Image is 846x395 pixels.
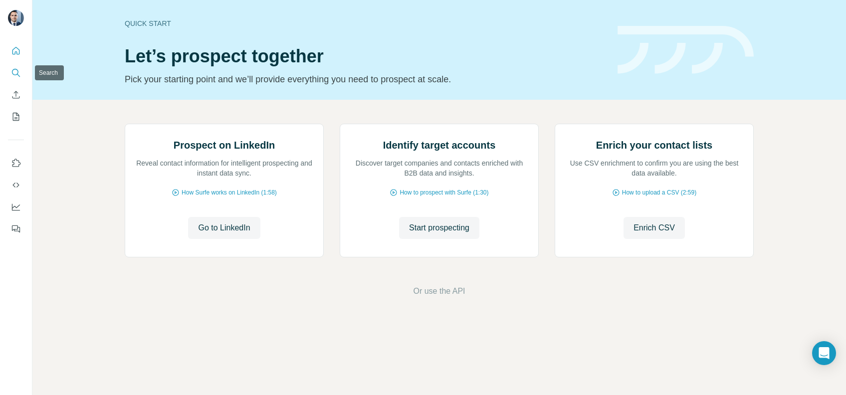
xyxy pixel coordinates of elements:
button: My lists [8,108,24,126]
h2: Enrich your contact lists [596,138,712,152]
p: Reveal contact information for intelligent prospecting and instant data sync. [135,158,313,178]
button: Enrich CSV [624,217,685,239]
span: Go to LinkedIn [198,222,250,234]
button: Start prospecting [399,217,479,239]
span: How to prospect with Surfe (1:30) [400,188,488,197]
p: Discover target companies and contacts enriched with B2B data and insights. [350,158,528,178]
h2: Prospect on LinkedIn [174,138,275,152]
div: Open Intercom Messenger [812,341,836,365]
img: banner [618,26,754,74]
button: Dashboard [8,198,24,216]
span: How to upload a CSV (2:59) [622,188,696,197]
button: Or use the API [413,285,465,297]
span: Start prospecting [409,222,469,234]
button: Search [8,64,24,82]
button: Enrich CSV [8,86,24,104]
button: Use Surfe API [8,176,24,194]
span: How Surfe works on LinkedIn (1:58) [182,188,277,197]
button: Feedback [8,220,24,238]
button: Use Surfe on LinkedIn [8,154,24,172]
p: Pick your starting point and we’ll provide everything you need to prospect at scale. [125,72,606,86]
img: Avatar [8,10,24,26]
p: Use CSV enrichment to confirm you are using the best data available. [565,158,743,178]
div: Quick start [125,18,606,28]
h2: Identify target accounts [383,138,496,152]
h1: Let’s prospect together [125,46,606,66]
span: Enrich CSV [634,222,675,234]
button: Quick start [8,42,24,60]
button: Go to LinkedIn [188,217,260,239]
